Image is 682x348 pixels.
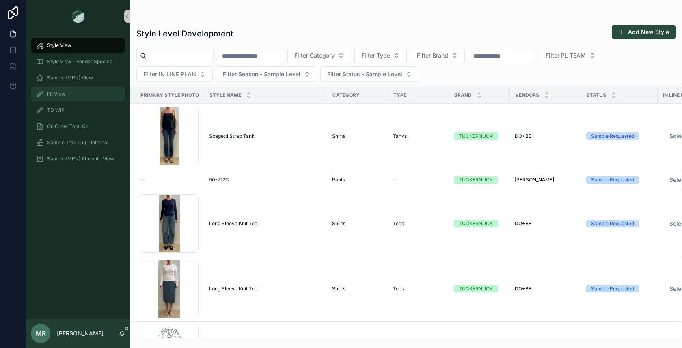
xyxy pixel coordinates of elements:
[136,66,213,82] button: Select Button
[209,177,322,183] a: 50-712C
[332,220,383,227] a: Shirts
[591,285,634,292] div: Sample Requested
[393,220,444,227] a: Tees
[209,177,229,183] span: 50-712C
[515,286,576,292] a: DO+BE
[393,92,406,98] span: Type
[209,92,241,98] span: Style Name
[47,58,112,65] span: Style View - Vendor Specific
[31,135,125,150] a: Sample Tracking - Internal
[586,220,653,227] a: Sample Requested
[459,285,493,292] div: TUCKERNUCK
[47,91,65,97] span: Fit View
[515,220,576,227] a: DO+BE
[71,10,84,23] img: App logo
[31,119,125,134] a: On Order Total Co
[586,285,653,292] a: Sample Requested
[31,70,125,85] a: Sample (MPN) View
[31,38,125,53] a: Style View
[546,51,586,60] span: Filter PL TEAM
[31,54,125,69] a: Style View - Vendor Specific
[332,177,345,183] span: Pants
[354,48,407,63] button: Select Button
[216,66,317,82] button: Select Button
[26,32,130,177] div: scrollable content
[410,48,465,63] button: Select Button
[586,176,653,184] a: Sample Requested
[515,92,539,98] span: Vendors
[591,220,634,227] div: Sample Requested
[332,92,360,98] span: Category
[393,133,407,139] span: Tanks
[393,177,398,183] span: --
[332,133,383,139] a: Shirts
[136,28,233,39] h1: Style Level Development
[209,133,255,139] span: Spagetti Strap Tank
[332,177,383,183] a: Pants
[332,220,345,227] span: Shirts
[361,51,390,60] span: Filter Type
[591,132,634,140] div: Sample Requested
[223,70,300,78] span: Filter Season - Sample Level
[454,132,505,140] a: TUCKERNUCK
[515,220,531,227] span: DO+BE
[417,51,448,60] span: Filter Brand
[586,132,653,140] a: Sample Requested
[143,70,196,78] span: Filter IN LINE PLAN
[393,133,444,139] a: Tanks
[47,139,108,146] span: Sample Tracking - Internal
[294,51,335,60] span: Filter Category
[515,286,531,292] span: DO+BE
[454,92,472,98] span: Brand
[31,103,125,117] a: TD WIP
[47,156,114,162] span: Sample (MPN) Attribute View
[454,176,505,184] a: TUCKERNUCK
[47,42,71,49] span: Style View
[459,176,493,184] div: TUCKERNUCK
[47,75,93,81] span: Sample (MPN) View
[209,220,257,227] span: Long Sleeve Knit Tee
[459,132,493,140] div: TUCKERNUCK
[332,133,345,139] span: Shirts
[591,176,634,184] div: Sample Requested
[539,48,602,63] button: Select Button
[587,92,606,98] span: Status
[612,25,676,39] button: Add New Style
[287,48,351,63] button: Select Button
[515,133,531,139] span: DO+BE
[209,286,257,292] span: Long Sleeve Knit Tee
[209,220,322,227] a: Long Sleeve Knit Tee
[209,286,322,292] a: Long Sleeve Knit Tee
[320,66,419,82] button: Select Button
[332,286,345,292] span: Shirts
[140,177,145,183] span: --
[515,177,554,183] span: [PERSON_NAME]
[393,177,444,183] a: --
[393,286,404,292] span: Tees
[31,87,125,101] a: Fit View
[393,286,444,292] a: Tees
[140,177,199,183] a: --
[327,70,402,78] span: Filter Status - Sample Level
[454,220,505,227] a: TUCKERNUCK
[57,329,104,337] p: [PERSON_NAME]
[140,92,199,98] span: Primary Style Photo
[393,220,404,227] span: Tees
[47,123,88,130] span: On Order Total Co
[36,329,46,338] span: MR
[515,177,576,183] a: [PERSON_NAME]
[459,220,493,227] div: TUCKERNUCK
[31,152,125,166] a: Sample (MPN) Attribute View
[209,133,322,139] a: Spagetti Strap Tank
[515,133,576,139] a: DO+BE
[47,107,65,113] span: TD WIP
[332,286,383,292] a: Shirts
[454,285,505,292] a: TUCKERNUCK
